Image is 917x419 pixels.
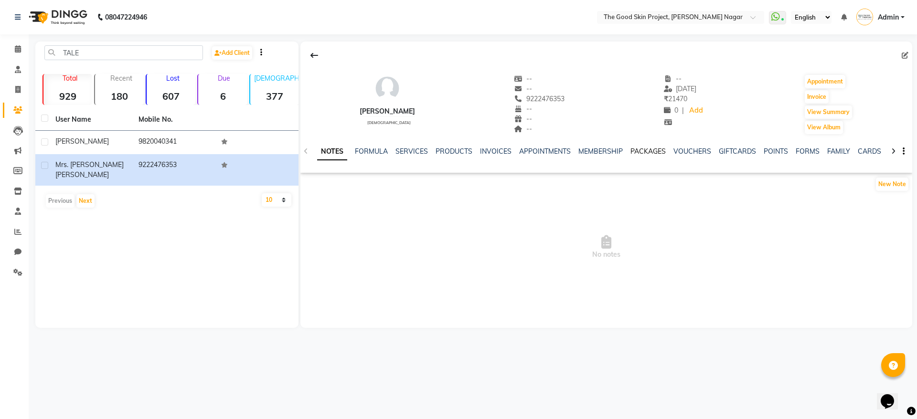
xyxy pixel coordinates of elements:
img: avatar [373,74,402,103]
span: ₹ [664,94,668,103]
a: FORMS [796,147,820,156]
button: Appointment [805,75,845,88]
a: Add [688,104,704,117]
a: GIFTCARDS [719,147,756,156]
span: [PERSON_NAME] [55,137,109,146]
p: Recent [99,74,144,83]
span: -- [514,115,533,123]
td: 9222476353 [133,154,216,186]
span: [DATE] [664,84,697,93]
b: 08047224946 [105,4,147,31]
a: VOUCHERS [673,147,711,156]
a: POINTS [764,147,788,156]
td: 9820040341 [133,131,216,154]
button: View Summary [805,105,852,119]
p: Lost [150,74,195,83]
span: -- [514,84,533,93]
span: -- [514,74,533,83]
a: CARDS [858,147,881,156]
a: INVOICES [480,147,512,156]
span: -- [514,125,533,133]
strong: 377 [250,90,299,102]
strong: 607 [147,90,195,102]
img: logo [24,4,90,31]
span: [PERSON_NAME] [55,170,109,179]
button: New Note [876,178,908,191]
img: Admin [856,9,873,25]
a: PRODUCTS [436,147,472,156]
a: FORMULA [355,147,388,156]
p: [DEMOGRAPHIC_DATA] [254,74,299,83]
a: NOTES [317,143,347,160]
a: MEMBERSHIP [578,147,623,156]
input: Search by Name/Mobile/Email/Code [44,45,203,60]
span: Mrs. [PERSON_NAME] [55,160,124,169]
a: SERVICES [395,147,428,156]
span: | [682,105,684,115]
th: User Name [50,109,133,131]
a: Add Client [212,46,252,60]
span: 21470 [664,94,687,103]
strong: 180 [95,90,144,102]
span: No notes [300,199,912,295]
strong: 929 [43,90,92,102]
span: [DEMOGRAPHIC_DATA] [367,120,411,125]
button: Next [76,194,95,208]
div: Back to Client [304,46,324,64]
button: View Album [805,121,843,134]
a: APPOINTMENTS [519,147,571,156]
a: PACKAGES [630,147,666,156]
iframe: chat widget [877,381,907,409]
p: Total [47,74,92,83]
span: -- [514,105,533,113]
span: Admin [878,12,899,22]
a: FAMILY [827,147,850,156]
th: Mobile No. [133,109,216,131]
button: Invoice [805,90,829,104]
strong: 6 [198,90,247,102]
p: Due [200,74,247,83]
span: -- [664,74,682,83]
div: [PERSON_NAME] [360,106,415,116]
span: 0 [664,106,678,115]
span: 9222476353 [514,94,565,103]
